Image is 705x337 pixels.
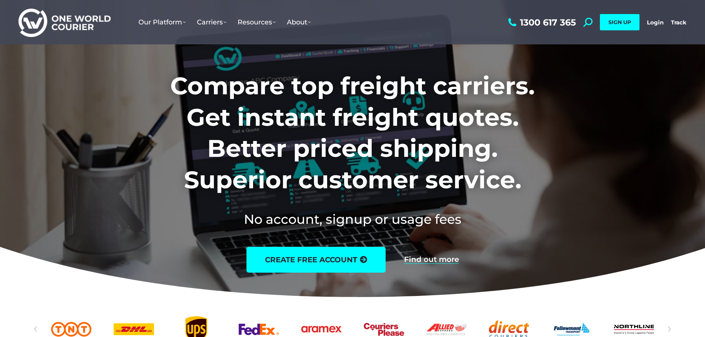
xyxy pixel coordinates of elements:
a: Resources [232,11,281,34]
img: One World Courier [19,7,111,37]
span: Carriers [197,18,226,26]
a: create free account [246,247,386,273]
a: 1300 617 365 [506,18,576,27]
span: Our Platform [138,18,186,26]
span: Resources [238,18,276,26]
a: Our Platform [133,11,191,34]
h2: No account, signup or usage fees [121,210,584,228]
a: Track [671,19,686,26]
a: Carriers [191,11,232,34]
a: Login [647,19,664,26]
h1: Compare top freight carriers. Get instant freight quotes. Better priced shipping. Superior custom... [121,70,584,195]
a: SIGN UP [600,14,639,30]
span: SIGN UP [608,19,631,26]
a: Find out more [404,256,459,264]
span: About [287,18,311,26]
a: About [281,11,316,34]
